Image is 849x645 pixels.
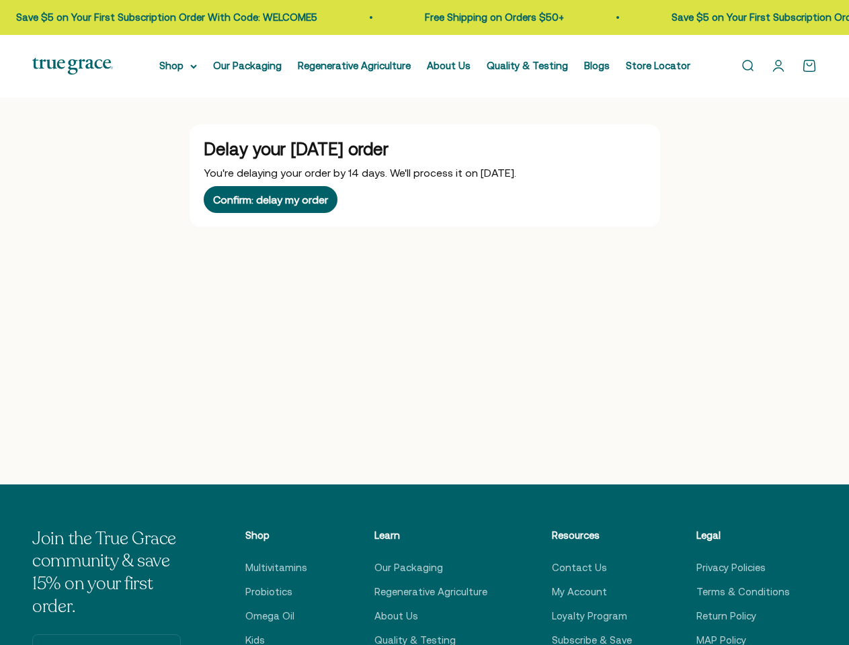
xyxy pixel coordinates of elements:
[374,560,443,576] a: Our Packaging
[552,527,632,544] p: Resources
[425,11,564,23] a: Free Shipping on Orders $50+
[696,527,790,544] p: Legal
[16,9,317,26] p: Save $5 on Your First Subscription Order With Code: WELCOME5
[552,584,607,600] a: My Account
[626,60,690,71] a: Store Locator
[245,527,310,544] p: Shop
[204,167,516,179] span: You're delaying your order by 14 days. We'll process it on [DATE].
[696,584,790,600] a: Terms & Conditions
[696,560,766,576] a: Privacy Policies
[245,608,294,624] a: Omega Oil
[696,608,756,624] a: Return Policy
[32,527,181,618] p: Join the True Grace community & save 15% on your first order.
[245,560,307,576] a: Multivitamins
[487,60,568,71] a: Quality & Testing
[584,60,610,71] a: Blogs
[427,60,471,71] a: About Us
[298,60,411,71] a: Regenerative Agriculture
[213,60,282,71] a: Our Packaging
[245,584,292,600] a: Probiotics
[213,194,328,205] div: Confirm: delay my order
[204,186,337,213] button: Confirm: delay my order
[374,584,487,600] a: Regenerative Agriculture
[374,608,418,624] a: About Us
[552,608,627,624] a: Loyalty Program
[374,527,487,544] p: Learn
[159,58,197,74] summary: Shop
[552,560,607,576] a: Contact Us
[204,139,389,159] span: Delay your [DATE] order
